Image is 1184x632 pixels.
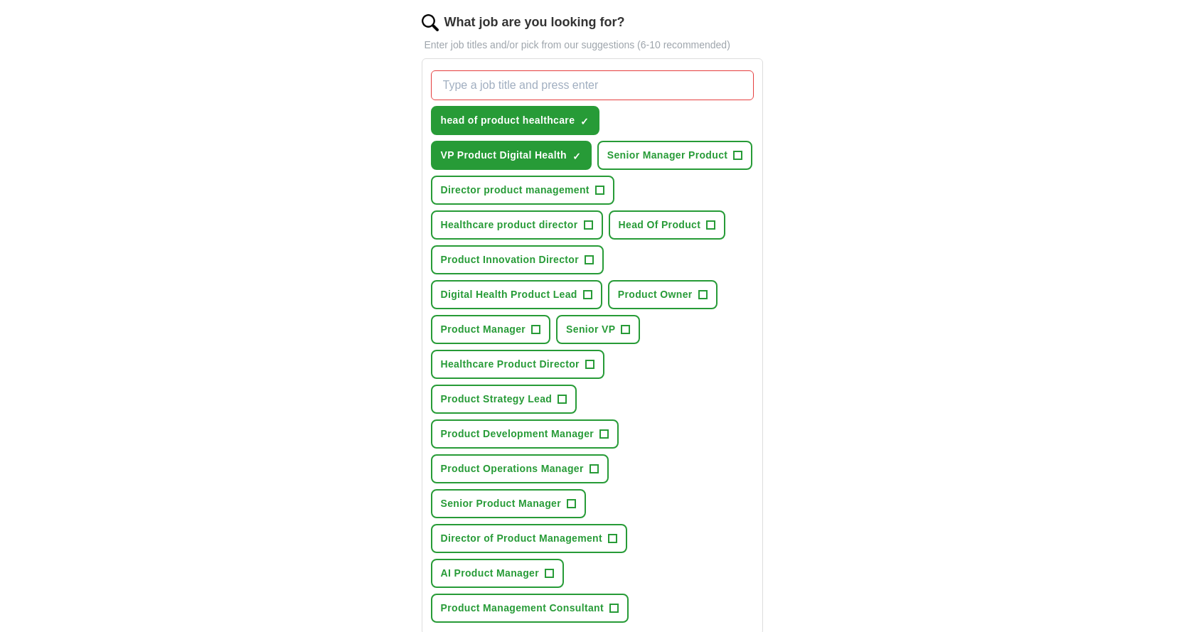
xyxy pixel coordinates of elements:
[431,419,619,449] button: Product Development Manager
[431,141,592,170] button: VP Product Digital Health✓
[618,287,693,302] span: Product Owner
[441,496,562,511] span: Senior Product Manager
[572,151,581,162] span: ✓
[431,385,577,414] button: Product Strategy Lead
[422,14,439,31] img: search.png
[444,13,625,32] label: What job are you looking for?
[441,113,575,128] span: head of product healthcare
[441,601,604,616] span: Product Management Consultant
[441,322,526,337] span: Product Manager
[556,315,640,344] button: Senior VP
[441,183,590,198] span: Director product management
[441,252,580,267] span: Product Innovation Director
[431,559,565,588] button: AI Product Manager
[431,210,603,240] button: Healthcare product director
[431,245,604,274] button: Product Innovation Director
[441,392,553,407] span: Product Strategy Lead
[431,176,614,205] button: Director product management
[431,350,604,379] button: Healthcare Product Director
[597,141,753,170] button: Senior Manager Product
[619,218,701,232] span: Head Of Product
[441,427,594,441] span: Product Development Manager
[609,210,726,240] button: Head Of Product
[431,70,754,100] input: Type a job title and press enter
[431,454,609,483] button: Product Operations Manager
[422,38,763,53] p: Enter job titles and/or pick from our suggestions (6-10 recommended)
[441,357,580,372] span: Healthcare Product Director
[441,287,577,302] span: Digital Health Product Lead
[441,218,578,232] span: Healthcare product director
[441,531,603,546] span: Director of Product Management
[431,315,551,344] button: Product Manager
[431,489,587,518] button: Senior Product Manager
[441,566,540,581] span: AI Product Manager
[607,148,728,163] span: Senior Manager Product
[566,322,615,337] span: Senior VP
[441,461,584,476] span: Product Operations Manager
[441,148,567,163] span: VP Product Digital Health
[580,116,589,127] span: ✓
[431,524,628,553] button: Director of Product Management
[431,594,629,623] button: Product Management Consultant
[431,280,602,309] button: Digital Health Product Lead
[608,280,718,309] button: Product Owner
[431,106,600,135] button: head of product healthcare✓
